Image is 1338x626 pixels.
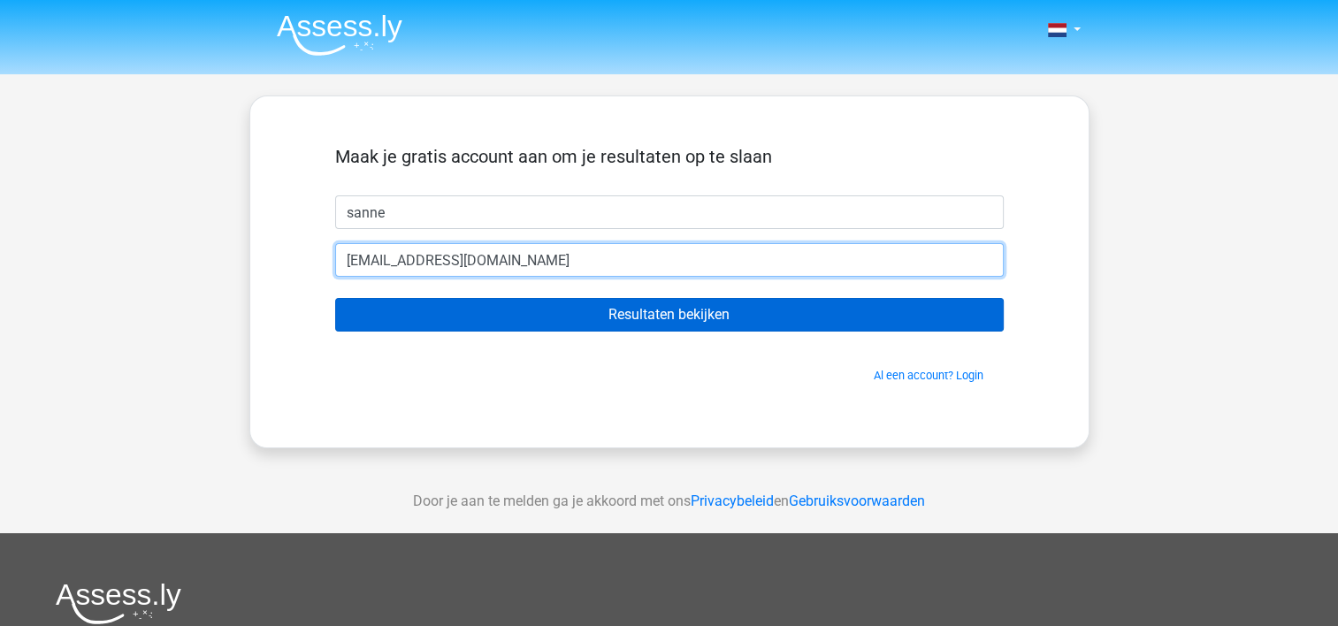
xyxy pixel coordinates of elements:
a: Privacybeleid [691,492,774,509]
a: Al een account? Login [874,369,983,382]
h5: Maak je gratis account aan om je resultaten op te slaan [335,146,1004,167]
a: Gebruiksvoorwaarden [789,492,925,509]
img: Assessly logo [56,583,181,624]
input: Email [335,243,1004,277]
img: Assessly [277,14,402,56]
input: Resultaten bekijken [335,298,1004,332]
input: Voornaam [335,195,1004,229]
